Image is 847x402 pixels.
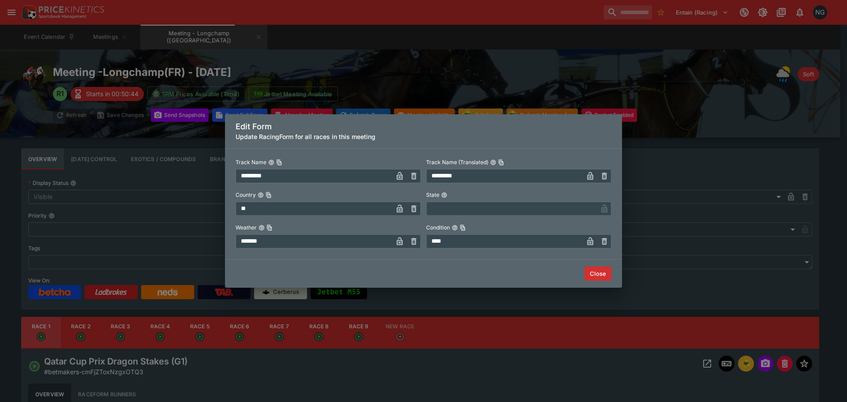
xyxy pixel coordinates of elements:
[441,192,447,198] button: State
[490,159,496,165] button: Track Name (Translated)Copy To Clipboard
[498,159,504,165] button: Copy To Clipboard
[266,192,272,198] button: Copy To Clipboard
[236,121,611,131] h5: Edit Form
[585,267,611,281] button: Close
[266,225,273,231] button: Copy To Clipboard
[426,158,488,166] p: Track Name (Translated)
[426,224,450,231] p: Condition
[258,192,264,198] button: CountryCopy To Clipboard
[259,225,265,231] button: WeatherCopy To Clipboard
[452,225,458,231] button: ConditionCopy To Clipboard
[236,224,257,231] p: Weather
[236,158,266,166] p: Track Name
[460,225,466,231] button: Copy To Clipboard
[236,132,611,141] h6: Update RacingForm for all races in this meeting
[236,191,256,199] p: Country
[276,159,282,165] button: Copy To Clipboard
[426,191,439,199] p: State
[268,159,274,165] button: Track NameCopy To Clipboard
